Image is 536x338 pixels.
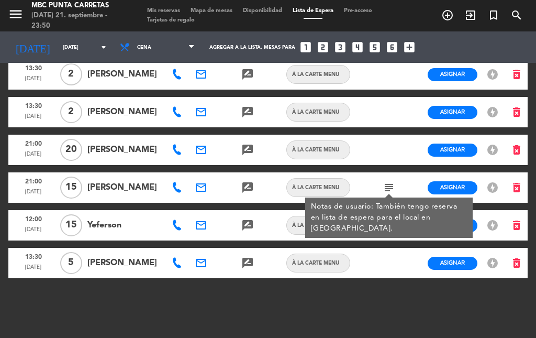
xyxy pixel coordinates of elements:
span: [PERSON_NAME] [87,105,162,119]
i: email [195,219,207,232]
span: Asignar [440,183,465,191]
i: email [195,68,207,81]
span: 12:00 [12,212,54,226]
i: add_circle_outline [441,9,454,21]
button: Asignar [428,181,477,194]
i: delete_forever [510,257,523,269]
i: rate_review [241,68,254,81]
i: email [195,144,207,156]
span: À LA CARTE MENU [287,70,344,79]
div: [DATE] 21. septiembre - 23:50 [31,10,126,31]
span: [DATE] [12,225,54,239]
i: email [195,257,207,269]
button: delete_forever [506,66,528,84]
span: [PERSON_NAME] [87,181,162,194]
span: [DATE] [12,188,54,201]
button: offline_bolt [483,256,502,270]
span: 13:30 [12,99,54,113]
span: [PERSON_NAME] [87,256,162,270]
button: offline_bolt [483,181,502,194]
i: arrow_drop_down [97,41,110,53]
i: exit_to_app [464,9,477,21]
i: looks_3 [333,40,347,54]
i: delete_forever [510,181,523,194]
i: rate_review [241,181,254,194]
button: delete_forever [506,254,528,272]
span: Agregar a la lista, mesas para [209,45,295,50]
button: Asignar [428,144,477,157]
i: rate_review [241,257,254,269]
span: Pre-acceso [339,8,377,14]
button: menu [8,6,24,26]
span: 2 [60,63,82,85]
span: [PERSON_NAME] [87,143,162,157]
i: email [195,181,207,194]
i: rate_review [241,219,254,232]
i: offline_bolt [486,106,499,118]
i: looks_one [299,40,312,54]
span: [DATE] [12,150,54,163]
button: delete_forever [506,103,528,122]
span: 13:30 [12,250,54,264]
i: offline_bolt [486,257,499,269]
i: delete_forever [510,219,523,232]
i: search [510,9,523,21]
i: subject [383,181,395,194]
button: offline_bolt [483,219,502,232]
span: 20 [60,139,82,161]
i: offline_bolt [486,219,499,232]
i: delete_forever [510,106,523,118]
span: 21:00 [12,175,54,188]
span: Mapa de mesas [185,8,238,14]
div: Notas de usuario: También tengo reserva en lista de espera para el local en [GEOGRAPHIC_DATA]. [311,201,467,234]
i: offline_bolt [486,181,499,194]
span: Disponibilidad [238,8,287,14]
span: 15 [60,214,82,236]
i: [DATE] [8,37,58,58]
i: menu [8,6,24,22]
i: looks_6 [385,40,399,54]
span: Mis reservas [142,8,185,14]
i: delete_forever [510,68,523,81]
i: looks_5 [368,40,382,54]
button: Asignar [428,106,477,119]
i: looks_two [316,40,330,54]
span: Asignar [440,108,465,116]
i: add_box [403,40,416,54]
span: Asignar [440,259,465,267]
i: looks_4 [351,40,364,54]
button: offline_bolt [483,105,502,119]
i: rate_review [241,144,254,156]
span: [DATE] [12,112,54,126]
button: delete_forever [506,179,528,197]
span: 2 [60,101,82,123]
span: Tarjetas de regalo [142,17,200,23]
span: À LA CARTE MENU [287,259,344,267]
span: À LA CARTE MENU [287,221,344,230]
span: À LA CARTE MENU [287,108,344,116]
span: 13:30 [12,61,54,75]
span: À LA CARTE MENU [287,183,344,192]
div: MBC Punta Carretas [31,1,126,11]
span: [PERSON_NAME] [87,68,162,81]
i: turned_in_not [487,9,500,21]
button: delete_forever [506,216,528,235]
i: delete_forever [510,144,523,156]
button: Asignar [428,257,477,270]
span: Lista de Espera [287,8,339,14]
span: 15 [60,177,82,199]
span: Asignar [440,70,465,78]
i: rate_review [241,106,254,118]
button: offline_bolt [483,68,502,81]
span: Cena [137,40,187,56]
button: Asignar [428,68,477,81]
span: À LA CARTE MENU [287,146,344,154]
button: delete_forever [506,141,528,159]
span: [DATE] [12,74,54,88]
button: offline_bolt [483,143,502,157]
i: offline_bolt [486,68,499,81]
span: 21:00 [12,137,54,150]
span: [DATE] [12,263,54,277]
i: offline_bolt [486,144,499,156]
span: Yeferson [87,219,162,232]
